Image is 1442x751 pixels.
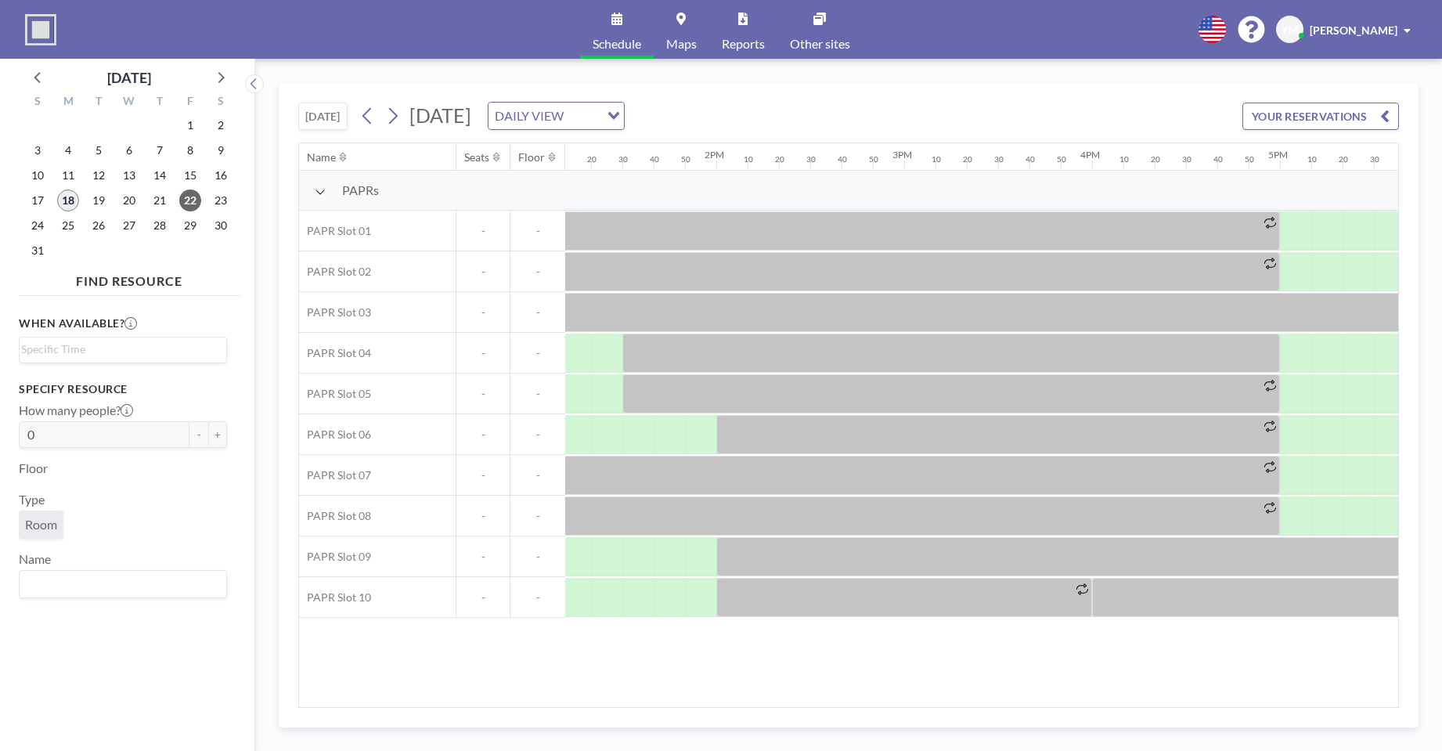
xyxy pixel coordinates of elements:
[299,509,371,523] span: PAPR Slot 08
[510,509,565,523] span: -
[456,305,510,320] span: -
[1339,154,1348,164] div: 20
[650,154,659,164] div: 40
[666,38,697,50] span: Maps
[456,224,510,238] span: -
[149,215,171,236] span: Thursday, August 28, 2025
[456,387,510,401] span: -
[510,265,565,279] span: -
[1182,154,1191,164] div: 30
[838,154,847,164] div: 40
[25,14,56,45] img: organization-logo
[210,190,232,211] span: Saturday, August 23, 2025
[189,421,208,448] button: -
[510,468,565,482] span: -
[1268,149,1288,161] div: 5PM
[175,92,205,113] div: F
[19,492,45,507] label: Type
[27,139,49,161] span: Sunday, August 3, 2025
[179,190,201,211] span: Friday, August 22, 2025
[53,92,84,113] div: M
[299,265,371,279] span: PAPR Slot 02
[892,149,912,161] div: 3PM
[456,265,510,279] span: -
[932,154,941,164] div: 10
[510,550,565,564] span: -
[299,428,371,442] span: PAPR Slot 06
[518,150,545,164] div: Floor
[88,164,110,186] span: Tuesday, August 12, 2025
[210,114,232,136] span: Saturday, August 2, 2025
[88,139,110,161] span: Tuesday, August 5, 2025
[149,164,171,186] span: Thursday, August 14, 2025
[456,468,510,482] span: -
[806,154,816,164] div: 30
[510,387,565,401] span: -
[722,38,765,50] span: Reports
[744,154,753,164] div: 10
[149,139,171,161] span: Thursday, August 7, 2025
[492,106,567,126] span: DAILY VIEW
[210,139,232,161] span: Saturday, August 9, 2025
[57,190,79,211] span: Monday, August 18, 2025
[84,92,114,113] div: T
[27,215,49,236] span: Sunday, August 24, 2025
[775,154,784,164] div: 20
[19,382,227,396] h3: Specify resource
[27,190,49,211] span: Sunday, August 17, 2025
[510,590,565,605] span: -
[298,103,348,130] button: [DATE]
[1151,154,1160,164] div: 20
[27,240,49,262] span: Sunday, August 31, 2025
[299,224,371,238] span: PAPR Slot 01
[1080,149,1100,161] div: 4PM
[618,154,628,164] div: 30
[179,139,201,161] span: Friday, August 8, 2025
[994,154,1004,164] div: 30
[205,92,236,113] div: S
[149,190,171,211] span: Thursday, August 21, 2025
[144,92,175,113] div: T
[456,346,510,360] span: -
[57,215,79,236] span: Monday, August 25, 2025
[20,338,226,361] div: Search for option
[510,224,565,238] span: -
[118,164,140,186] span: Wednesday, August 13, 2025
[20,571,226,598] div: Search for option
[21,574,218,594] input: Search for option
[299,346,371,360] span: PAPR Slot 04
[456,428,510,442] span: -
[1213,154,1223,164] div: 40
[299,468,371,482] span: PAPR Slot 07
[456,509,510,523] span: -
[342,182,379,198] span: PAPRs
[299,590,371,605] span: PAPR Slot 10
[299,550,371,564] span: PAPR Slot 09
[107,67,151,88] div: [DATE]
[1119,154,1129,164] div: 10
[587,154,597,164] div: 20
[179,215,201,236] span: Friday, August 29, 2025
[1310,23,1397,37] span: [PERSON_NAME]
[1370,154,1379,164] div: 30
[27,164,49,186] span: Sunday, August 10, 2025
[705,149,724,161] div: 2PM
[19,267,240,289] h4: FIND RESOURCE
[210,164,232,186] span: Saturday, August 16, 2025
[210,215,232,236] span: Saturday, August 30, 2025
[464,150,489,164] div: Seats
[568,106,598,126] input: Search for option
[1057,154,1066,164] div: 50
[23,92,53,113] div: S
[118,190,140,211] span: Wednesday, August 20, 2025
[299,387,371,401] span: PAPR Slot 05
[1242,103,1399,130] button: YOUR RESERVATIONS
[456,590,510,605] span: -
[790,38,850,50] span: Other sites
[1282,23,1299,37] span: YM
[118,139,140,161] span: Wednesday, August 6, 2025
[409,103,471,127] span: [DATE]
[21,341,218,358] input: Search for option
[208,421,227,448] button: +
[593,38,641,50] span: Schedule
